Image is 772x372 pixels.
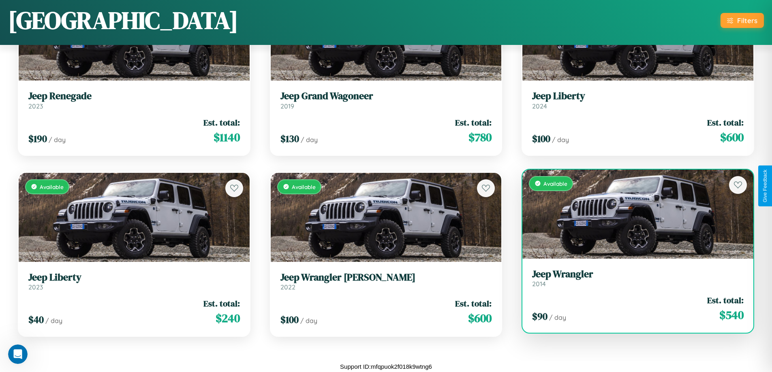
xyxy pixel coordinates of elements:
[301,136,318,144] span: / day
[45,317,62,325] span: / day
[280,90,492,102] h3: Jeep Grand Wagoneer
[280,283,295,291] span: 2022
[340,361,432,372] p: Support ID: mfqpuok2f018k9wtng6
[719,307,744,323] span: $ 540
[300,317,317,325] span: / day
[28,132,47,145] span: $ 190
[28,102,43,110] span: 2023
[49,136,66,144] span: / day
[28,313,44,326] span: $ 40
[762,170,768,202] div: Give Feedback
[216,310,240,326] span: $ 240
[28,90,240,110] a: Jeep Renegade2023
[455,298,492,309] span: Est. total:
[8,4,238,37] h1: [GEOGRAPHIC_DATA]
[552,136,569,144] span: / day
[214,129,240,145] span: $ 1140
[280,313,299,326] span: $ 100
[549,313,566,321] span: / day
[280,272,492,283] h3: Jeep Wrangler [PERSON_NAME]
[40,183,64,190] span: Available
[468,129,492,145] span: $ 780
[532,268,744,280] h3: Jeep Wrangler
[721,13,764,28] button: Filters
[203,298,240,309] span: Est. total:
[532,132,550,145] span: $ 100
[203,117,240,128] span: Est. total:
[280,90,492,110] a: Jeep Grand Wagoneer2019
[280,102,294,110] span: 2019
[280,272,492,291] a: Jeep Wrangler [PERSON_NAME]2022
[455,117,492,128] span: Est. total:
[532,310,547,323] span: $ 90
[532,268,744,288] a: Jeep Wrangler2014
[532,102,547,110] span: 2024
[532,90,744,110] a: Jeep Liberty2024
[8,344,28,364] iframe: Intercom live chat
[28,90,240,102] h3: Jeep Renegade
[28,272,240,291] a: Jeep Liberty2023
[468,310,492,326] span: $ 600
[532,280,546,288] span: 2014
[543,180,567,187] span: Available
[28,283,43,291] span: 2023
[532,90,744,102] h3: Jeep Liberty
[292,183,316,190] span: Available
[28,272,240,283] h3: Jeep Liberty
[280,132,299,145] span: $ 130
[707,117,744,128] span: Est. total:
[720,129,744,145] span: $ 600
[737,16,757,25] div: Filters
[707,294,744,306] span: Est. total:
